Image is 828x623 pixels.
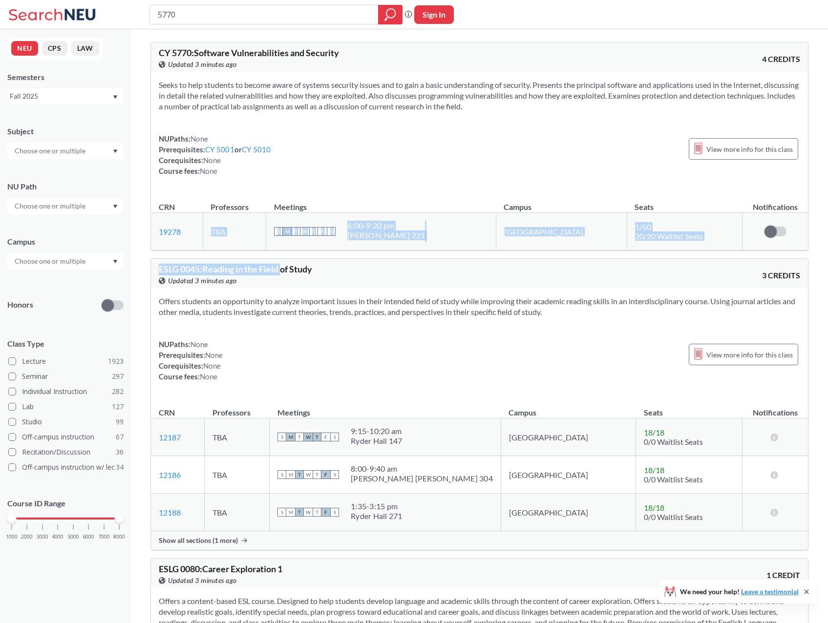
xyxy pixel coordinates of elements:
div: Semesters [7,72,124,83]
span: W [304,470,313,479]
a: 19278 [159,227,181,236]
span: S [330,433,339,441]
button: LAW [71,41,99,56]
span: 1 CREDIT [766,570,800,581]
span: 4 CREDITS [762,54,800,64]
label: Recitation/Discussion [8,446,124,458]
label: Off-campus instruction w/ lec [8,461,124,474]
button: NEU [11,41,38,56]
div: Show all sections (1 more) [151,531,808,550]
span: W [304,508,313,517]
span: 3000 [37,534,48,540]
span: 282 [112,386,124,397]
div: [PERSON_NAME] 221 [347,230,425,240]
p: Honors [7,299,33,311]
div: CRN [159,202,175,212]
span: M [286,433,295,441]
td: TBA [203,213,266,250]
section: Offers students an opportunity to analyze important issues in their intended field of study while... [159,296,800,317]
div: 1:35 - 3:15 pm [351,501,403,511]
span: 8000 [113,534,125,540]
div: Fall 2025 [10,91,112,102]
span: F [321,470,330,479]
th: Seats [627,192,742,213]
div: Ryder Hall 147 [351,436,403,446]
span: 4000 [52,534,64,540]
span: 36 [116,447,124,457]
span: Updated 3 minutes ago [168,575,237,586]
span: None [203,361,221,370]
span: W [300,227,309,236]
span: 99 [116,416,124,427]
span: 20/20 Waitlist Seats [635,231,703,241]
span: 1 / 50 [635,222,651,231]
span: ESLG 0080 : Career Exploration 1 [159,563,282,574]
input: Choose one or multiple [10,255,92,267]
span: 0/0 Waitlist Seats [644,512,703,521]
span: CY 5770 : Software Vulnerabilities and Security [159,47,339,58]
span: 1923 [108,356,124,367]
span: T [292,227,300,236]
th: Meetings [270,397,501,418]
a: 12186 [159,470,181,479]
span: S [330,470,339,479]
svg: Dropdown arrow [113,149,118,153]
span: 18 / 18 [644,428,664,437]
a: Leave a testimonial [741,587,799,596]
label: Off-campus instruction [8,431,124,443]
div: 6:00 - 9:20 pm [347,221,425,230]
p: Course ID Range [7,498,124,509]
span: 34 [116,462,124,473]
div: Ryder Hall 271 [351,511,403,521]
span: W [304,433,313,441]
span: S [277,433,286,441]
span: T [313,433,321,441]
div: Dropdown arrow [7,143,124,159]
div: magnifying glass [378,5,403,24]
label: Individual Instruction [8,385,124,398]
th: Professors [205,397,270,418]
td: TBA [205,456,270,494]
span: S [277,470,286,479]
span: S [330,508,339,517]
label: Lab [8,400,124,413]
td: [GEOGRAPHIC_DATA] [501,418,636,456]
th: Meetings [266,192,496,213]
td: [GEOGRAPHIC_DATA] [501,456,636,494]
span: F [321,433,330,441]
span: 1000 [6,534,18,540]
svg: magnifying glass [384,8,396,21]
label: Seminar [8,370,124,383]
a: 12187 [159,433,181,442]
span: 0/0 Waitlist Seats [644,475,703,484]
span: Updated 3 minutes ago [168,59,237,70]
span: 18 / 18 [644,465,664,475]
span: 18 / 18 [644,503,664,512]
span: 5000 [67,534,79,540]
span: 6000 [83,534,94,540]
td: [GEOGRAPHIC_DATA] [501,494,636,531]
input: Choose one or multiple [10,200,92,212]
span: T [313,470,321,479]
svg: Dropdown arrow [113,95,118,99]
span: ESLG 0045 : Reading in the Field of Study [159,264,312,274]
span: We need your help! [680,588,799,595]
span: View more info for this class [706,349,793,361]
span: 2000 [21,534,33,540]
div: NU Path [7,181,124,192]
span: 297 [112,371,124,382]
span: F [321,508,330,517]
span: None [200,372,217,381]
span: None [191,340,208,349]
span: 7000 [98,534,110,540]
span: M [286,470,295,479]
section: Seeks to help students to become aware of systems security issues and to gain a basic understandi... [159,80,800,112]
span: None [203,156,221,165]
span: 0/0 Waitlist Seats [644,437,703,446]
svg: Dropdown arrow [113,260,118,264]
div: NUPaths: Prerequisites: Corequisites: Course fees: [159,339,223,382]
span: 3 CREDITS [762,270,800,281]
span: T [295,508,304,517]
a: 12188 [159,508,181,517]
div: Campus [7,236,124,247]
